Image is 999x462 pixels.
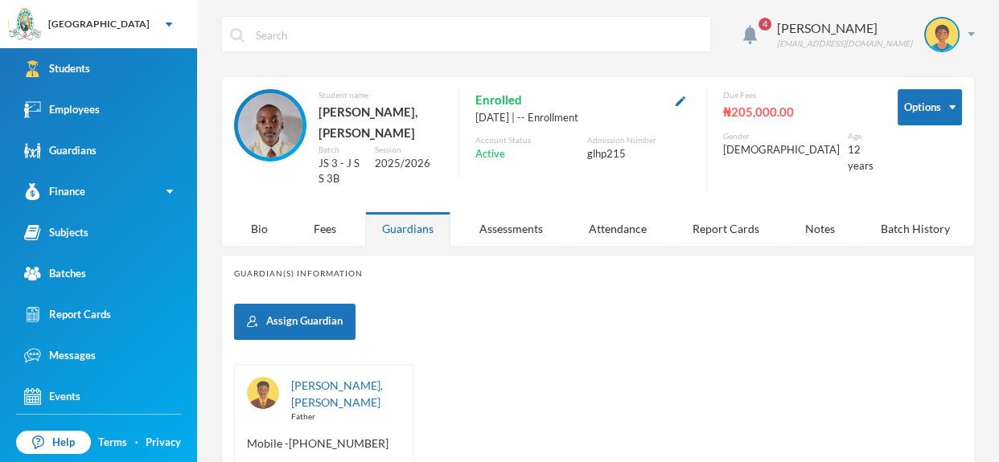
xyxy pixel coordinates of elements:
div: Guardian(s) Information [234,268,962,280]
div: Messages [24,347,96,364]
div: Subjects [24,224,88,241]
div: · [135,435,138,451]
span: Enrolled [475,89,522,110]
div: Notes [788,211,852,246]
div: Guardians [24,142,97,159]
button: Edit [671,91,690,109]
span: Mobile - [PHONE_NUMBER] [247,435,401,452]
div: [DATE] | -- Enrollment [475,110,690,126]
img: GUARDIAN [247,377,279,409]
a: Privacy [146,435,181,451]
div: Age [848,130,874,142]
div: [EMAIL_ADDRESS][DOMAIN_NAME] [777,38,912,50]
div: Assessments [462,211,560,246]
div: 12 years [848,142,874,174]
img: STUDENT [926,18,958,51]
div: Report Cards [24,306,111,323]
div: JS 3 - J S S 3B [319,156,363,187]
div: 2025/2026 [375,156,443,172]
div: Guardians [365,211,450,246]
div: Father [291,411,401,423]
button: Options [898,89,962,125]
div: Events [24,388,80,405]
div: Finance [24,183,85,200]
div: ₦205,000.00 [723,101,874,122]
div: Report Cards [676,211,776,246]
div: Batch History [864,211,967,246]
a: [PERSON_NAME], [PERSON_NAME] [291,378,383,409]
img: add user [247,316,258,327]
a: Terms [98,435,127,451]
div: [PERSON_NAME] [777,18,912,38]
div: Gender [723,130,840,142]
div: Due Fees [723,89,874,101]
div: Batches [24,265,86,282]
div: Session [375,144,443,156]
img: search [230,28,245,43]
div: Students [24,60,90,77]
div: Student name [319,89,442,101]
a: Help [16,431,91,455]
img: STUDENT [238,93,302,157]
div: Bio [234,211,285,246]
div: Batch [319,144,363,156]
div: [DEMOGRAPHIC_DATA] [723,142,840,158]
input: Search [254,17,702,53]
div: glhp215 [587,146,690,162]
div: Fees [297,211,353,246]
div: Account Status [475,134,578,146]
div: Attendance [572,211,664,246]
div: [PERSON_NAME], [PERSON_NAME] [319,101,442,144]
div: Admission Number [587,134,690,146]
div: Employees [24,101,100,118]
span: 4 [758,18,771,31]
div: [GEOGRAPHIC_DATA] [48,17,150,31]
img: logo [9,9,41,41]
span: Active [475,146,505,162]
button: Assign Guardian [234,304,356,340]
